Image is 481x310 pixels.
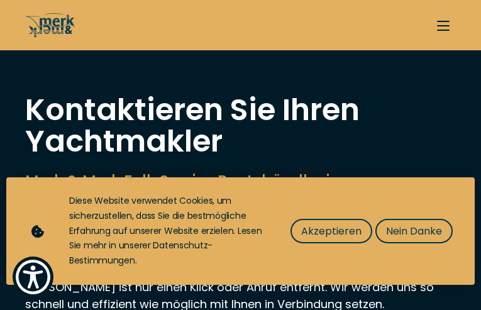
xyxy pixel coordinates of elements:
button: Show Accessibility Preferences [13,257,53,297]
button: Akzeptieren [290,219,372,243]
button: Nein Danke [375,219,453,243]
span: Nein Danke [386,223,442,239]
h1: Kontaktieren Sie Ihren Yachtmakler [25,94,456,157]
span: Akzeptieren [301,223,362,239]
div: Diese Website verwendet Cookies, um sicherzustellen, dass Sie die bestmögliche Erfahrung auf unse... [69,194,265,268]
h2: Merk & Merk Full-Service Bootshändler in [GEOGRAPHIC_DATA] [25,170,456,215]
